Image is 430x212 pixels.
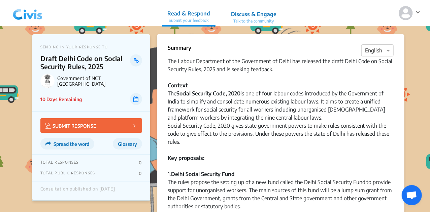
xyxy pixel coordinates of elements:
[167,17,210,24] p: Submit your feedback
[231,18,276,24] p: Talk to the community
[118,141,137,147] span: Glossary
[168,154,394,178] div: 1.
[57,75,142,87] p: Government of NCT [GEOGRAPHIC_DATA]
[40,54,130,71] p: Draft Delhi Code on Social Security Rules, 2025
[168,44,191,52] p: Summary
[54,141,89,147] span: Spread the word
[168,57,394,73] div: The Labour Department of the Government of Delhi has released the draft Delhi Code on Social Secu...
[40,45,142,49] p: SENDING IN YOUR RESPONSE TO
[45,123,51,129] img: Vector.jpg
[168,155,204,169] strong: Key proposals:
[176,90,240,97] strong: Social Security Code, 2020
[40,118,142,133] button: SUBMIT RESPONSE
[40,171,95,176] p: TOTAL PUBLIC RESPONSES
[139,171,142,176] p: 0
[10,3,45,23] img: navlogo.png
[40,74,55,88] img: Government of NCT Delhi logo
[231,10,276,18] p: Discuss & Engage
[167,9,210,17] p: Read & Respond
[171,171,235,177] strong: Delhi Social Security Fund
[40,160,79,165] p: TOTAL RESPONSES
[40,96,82,103] p: 10 Days Remaining
[168,89,394,122] div: The is one of four labour codes introduced by the Government of India to simplify and consolidate...
[45,122,96,129] p: SUBMIT RESPONSE
[168,122,394,146] div: Social Security Code, 2020 gives state government powers to make rules consistent with the code t...
[402,185,422,205] div: Open chat
[168,82,188,89] strong: Context
[40,186,115,195] div: Consultation published on [DATE]
[40,138,94,150] button: Spread the word
[399,6,413,20] img: person-default.svg
[168,178,394,210] div: The rules propose the setting up of a new fund called the Delhi Social Security Fund to provide s...
[139,160,142,165] p: 0
[113,138,142,150] button: Glossary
